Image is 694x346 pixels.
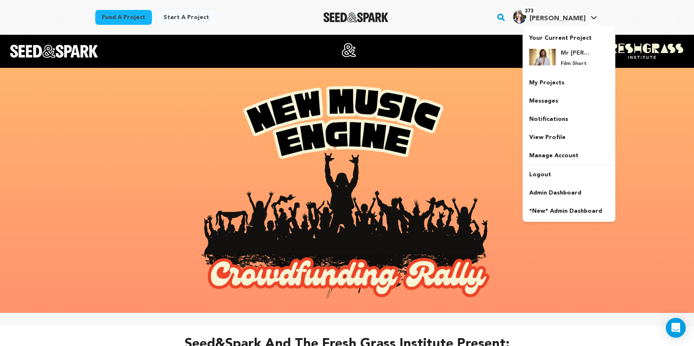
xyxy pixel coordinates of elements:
[323,12,388,22] img: Seed&Spark Logo Dark Mode
[561,60,590,67] p: Film Short
[529,49,556,65] img: 6cb76757bd0ef755.png
[561,49,590,57] h4: Mr [PERSON_NAME]
[530,15,586,22] span: [PERSON_NAME]
[521,7,537,15] span: 373
[95,10,152,25] a: Fund a project
[523,74,615,92] a: My Projects
[600,43,684,60] img: Fresh Grass Institute Logo
[513,10,526,24] img: Emily.jpg
[523,184,615,202] a: Admin Dashboard
[513,10,586,24] div: Emily B.'s Profile
[529,31,609,42] p: Your Current Project
[342,43,356,60] img: Seed&Spark Amp Logo
[523,202,615,220] a: *New* Admin Dashboard
[10,45,98,58] img: Seed&Spark Logo
[523,147,615,165] a: Manage Account
[196,153,498,312] img: New Music Engine Crowdfunding Rally Crowd
[523,110,615,128] a: Notifications
[523,128,615,147] a: View Profile
[529,31,609,74] a: Your Current Project Mr [PERSON_NAME] Film Short
[523,166,615,184] a: Logout
[511,9,599,24] a: Emily B.'s Profile
[511,9,599,26] span: Emily B.'s Profile
[157,10,216,25] a: Start a project
[523,92,615,110] a: Messages
[323,12,388,22] a: Seed&Spark Homepage
[666,318,686,338] div: Open Intercom Messenger
[234,71,460,176] img: New Music Engine Rally Headline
